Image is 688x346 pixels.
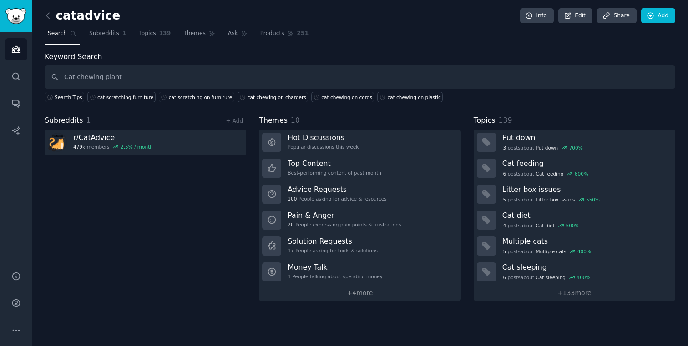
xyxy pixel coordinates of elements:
[474,259,675,285] a: Cat sleeping6postsaboutCat sleeping400%
[288,196,297,202] span: 100
[48,30,67,38] span: Search
[575,170,588,177] div: 600 %
[288,133,359,142] h3: Hot Discussions
[503,274,506,281] span: 6
[122,30,126,38] span: 1
[288,236,378,246] h3: Solution Requests
[502,196,601,204] div: post s about
[641,8,675,24] a: Add
[288,196,386,202] div: People asking for advice & resources
[159,92,234,102] a: cat scratching on furniture
[288,247,293,254] span: 17
[259,155,460,181] a: Top ContentBest-performing content of past month
[311,92,374,102] a: cat chewing on cords
[502,236,669,246] h3: Multiple cats
[288,273,291,280] span: 1
[474,181,675,207] a: Litter box issues5postsaboutLitter box issues550%
[55,94,82,100] span: Search Tips
[536,274,566,281] span: Cat sleeping
[498,116,512,125] span: 139
[520,8,554,24] a: Info
[139,30,156,38] span: Topics
[577,274,591,281] div: 400 %
[228,30,238,38] span: Ask
[503,170,506,177] span: 6
[73,144,85,150] span: 479k
[502,170,589,178] div: post s about
[121,144,153,150] div: 2.5 % / month
[45,65,675,89] input: Keyword search in audience
[86,26,129,45] a: Subreddits1
[586,196,600,203] div: 550 %
[288,221,401,228] div: People expressing pain points & frustrations
[259,259,460,285] a: Money Talk1People talking about spending money
[45,115,83,126] span: Subreddits
[297,30,309,38] span: 251
[502,247,592,256] div: post s about
[288,247,378,254] div: People asking for tools & solutions
[5,8,26,24] img: GummySearch logo
[474,115,496,126] span: Topics
[288,159,381,168] h3: Top Content
[558,8,592,24] a: Edit
[503,145,506,151] span: 3
[45,92,84,102] button: Search Tips
[321,94,372,100] div: cat chewing on cords
[45,9,120,23] h2: catadvice
[288,211,401,220] h3: Pain & Anger
[259,207,460,233] a: Pain & Anger20People expressing pain points & frustrations
[536,222,555,229] span: Cat diet
[502,211,669,220] h3: Cat diet
[288,273,383,280] div: People talking about spending money
[502,133,669,142] h3: Put down
[180,26,218,45] a: Themes
[259,285,460,301] a: +4more
[502,262,669,272] h3: Cat sleeping
[502,144,584,152] div: post s about
[387,94,440,100] div: cat chewing on plastic
[536,248,567,255] span: Multiple cats
[86,116,91,125] span: 1
[226,118,243,124] a: + Add
[474,233,675,259] a: Multiple cats5postsaboutMultiple cats400%
[73,133,153,142] h3: r/ CatAdvice
[259,130,460,155] a: Hot DiscussionsPopular discussions this week
[87,92,156,102] a: cat scratching furniture
[502,159,669,168] h3: Cat feeding
[45,52,102,61] label: Keyword Search
[288,185,386,194] h3: Advice Requests
[248,94,306,100] div: cat chewing on chargers
[536,196,575,203] span: Litter box issues
[259,181,460,207] a: Advice Requests100People asking for advice & resources
[377,92,443,102] a: cat chewing on plastic
[474,130,675,155] a: Put down3postsaboutPut down700%
[183,30,206,38] span: Themes
[502,273,592,281] div: post s about
[73,144,153,150] div: members
[225,26,251,45] a: Ask
[577,248,591,255] div: 400 %
[48,133,67,152] img: CatAdvice
[288,144,359,150] div: Popular discussions this week
[536,170,564,177] span: Cat feeding
[97,94,153,100] div: cat scratching furniture
[159,30,171,38] span: 139
[597,8,636,24] a: Share
[169,94,233,100] div: cat scratching on furniture
[288,262,383,272] h3: Money Talk
[238,92,309,102] a: cat chewing on chargers
[474,155,675,181] a: Cat feeding6postsaboutCat feeding600%
[502,221,581,230] div: post s about
[536,145,558,151] span: Put down
[260,30,284,38] span: Products
[45,26,80,45] a: Search
[474,207,675,233] a: Cat diet4postsaboutCat diet500%
[503,248,506,255] span: 5
[259,233,460,259] a: Solution Requests17People asking for tools & solutions
[259,115,288,126] span: Themes
[45,130,246,155] a: r/CatAdvice479kmembers2.5% / month
[257,26,312,45] a: Products251
[89,30,119,38] span: Subreddits
[291,116,300,125] span: 10
[503,222,506,229] span: 4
